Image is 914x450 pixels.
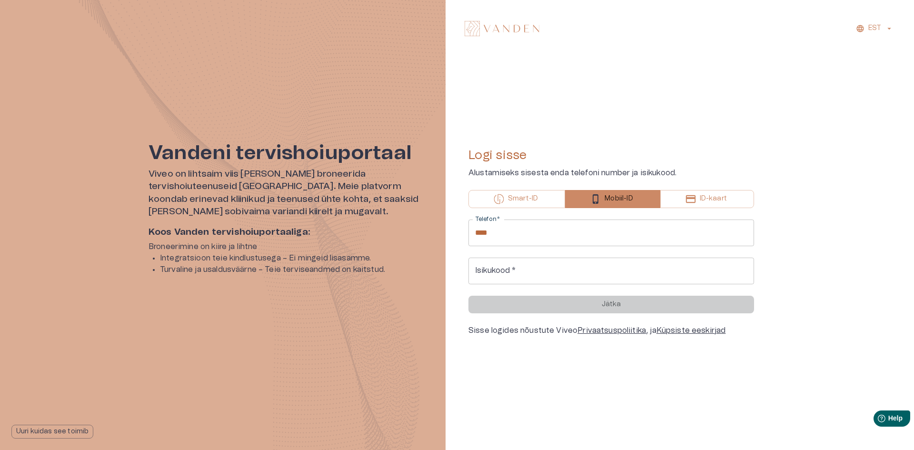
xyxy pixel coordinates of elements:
[854,21,895,35] button: EST
[656,327,726,334] a: Küpsiste eeskirjad
[16,427,89,437] p: Uuri kuidas see toimib
[468,190,565,208] button: Smart-ID
[465,21,539,36] img: Vanden logo
[468,148,754,163] h4: Logi sisse
[508,194,538,204] p: Smart-ID
[577,327,646,334] a: Privaatsuspoliitika
[565,190,660,208] button: Mobiil-ID
[475,215,500,223] label: Telefon
[868,23,881,33] p: EST
[468,167,754,179] p: Alustamiseks sisesta enda telefoni number ja isikukood.
[840,407,914,433] iframe: Help widget launcher
[700,194,727,204] p: ID-kaart
[660,190,754,208] button: ID-kaart
[605,194,633,204] p: Mobiil-ID
[11,425,93,439] button: Uuri kuidas see toimib
[468,325,754,336] div: Sisse logides nõustute Viveo , ja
